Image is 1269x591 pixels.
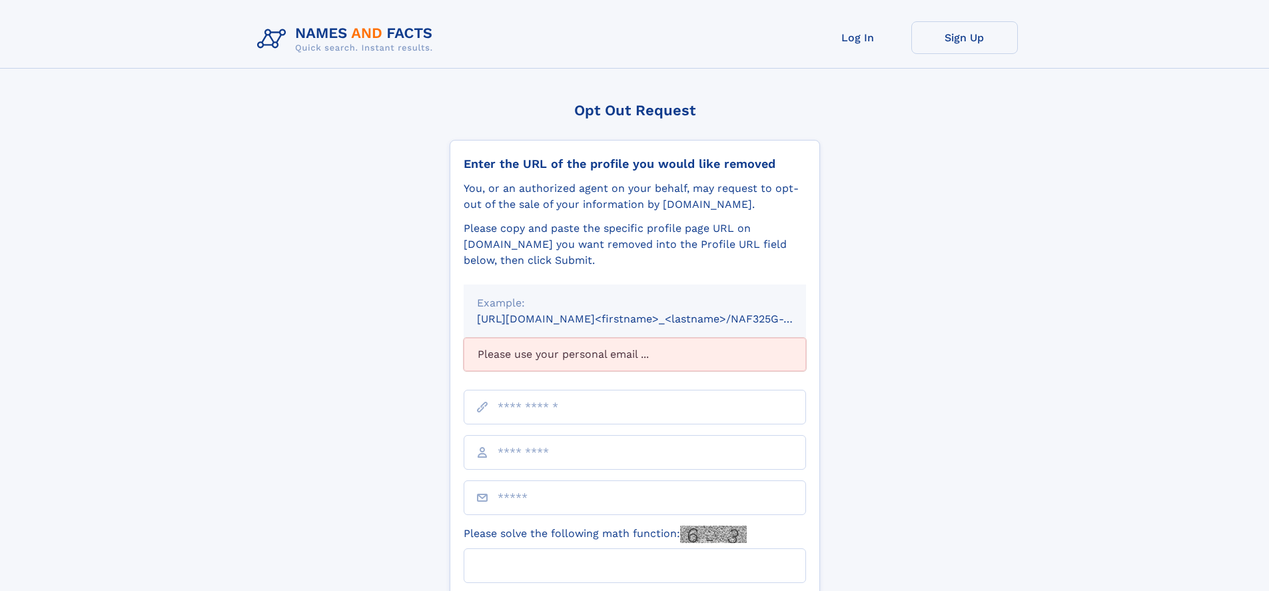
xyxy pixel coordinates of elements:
div: Example: [477,295,793,311]
label: Please solve the following math function: [464,526,747,543]
a: Sign Up [911,21,1018,54]
div: You, or an authorized agent on your behalf, may request to opt-out of the sale of your informatio... [464,181,806,213]
div: Please copy and paste the specific profile page URL on [DOMAIN_NAME] you want removed into the Pr... [464,221,806,269]
img: Logo Names and Facts [252,21,444,57]
div: Opt Out Request [450,102,820,119]
div: Enter the URL of the profile you would like removed [464,157,806,171]
a: Log In [805,21,911,54]
div: Please use your personal email ... [464,338,806,371]
small: [URL][DOMAIN_NAME]<firstname>_<lastname>/NAF325G-xxxxxxxx [477,312,831,325]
